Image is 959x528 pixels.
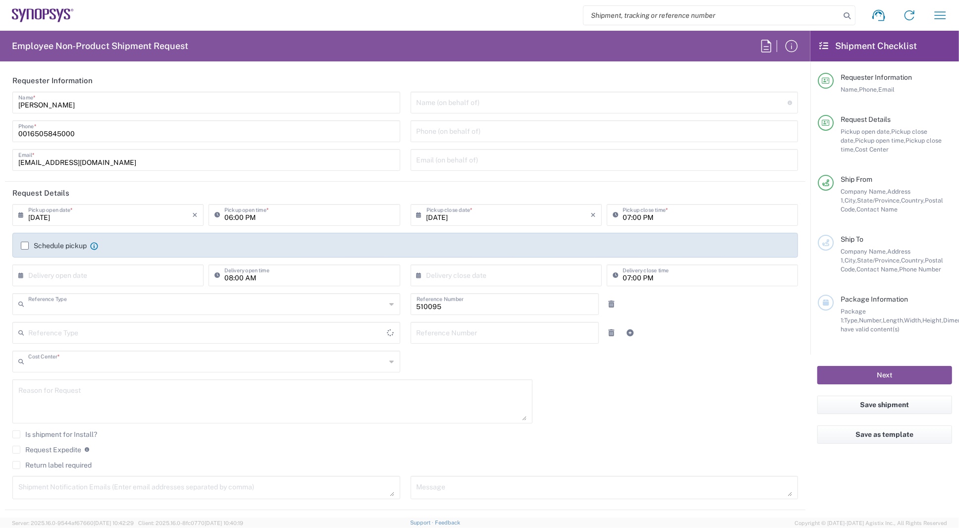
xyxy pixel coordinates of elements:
[435,520,460,526] a: Feedback
[901,197,925,204] span: Country,
[413,517,439,527] h2: Ship To
[12,461,92,469] label: Return label required
[859,317,883,324] span: Number,
[841,175,872,183] span: Ship From
[859,86,878,93] span: Phone,
[21,242,87,250] label: Schedule pickup
[841,308,866,324] span: Package 1:
[901,257,925,264] span: Country,
[841,295,908,303] span: Package Information
[12,446,81,454] label: Request Expedite
[883,317,904,324] span: Length,
[844,317,859,324] span: Type,
[410,520,435,526] a: Support
[904,317,922,324] span: Width,
[795,519,947,528] span: Copyright © [DATE]-[DATE] Agistix Inc., All Rights Reserved
[855,146,889,153] span: Cost Center
[12,517,49,527] h2: Ship From
[94,520,134,526] span: [DATE] 10:42:29
[12,520,134,526] span: Server: 2025.16.0-9544af67660
[841,188,887,195] span: Company Name,
[138,520,243,526] span: Client: 2025.16.0-8fc0770
[922,317,943,324] span: Height,
[841,128,891,135] span: Pickup open date,
[855,137,906,144] span: Pickup open time,
[857,197,901,204] span: State/Province,
[899,265,941,273] span: Phone Number
[841,235,863,243] span: Ship To
[817,425,952,444] button: Save as template
[192,207,198,223] i: ×
[878,86,895,93] span: Email
[817,366,952,384] button: Next
[841,115,891,123] span: Request Details
[819,40,917,52] h2: Shipment Checklist
[12,188,69,198] h2: Request Details
[857,257,901,264] span: State/Province,
[845,257,857,264] span: City,
[584,6,840,25] input: Shipment, tracking or reference number
[817,396,952,414] button: Save shipment
[841,86,859,93] span: Name,
[205,520,243,526] span: [DATE] 10:40:19
[12,430,97,438] label: Is shipment for Install?
[856,265,899,273] span: Contact Name,
[845,197,857,204] span: City,
[841,248,887,255] span: Company Name,
[590,207,596,223] i: ×
[12,40,188,52] h2: Employee Non-Product Shipment Request
[623,326,637,340] a: Add Reference
[12,76,93,86] h2: Requester Information
[604,297,618,311] a: Remove Reference
[856,206,898,213] span: Contact Name
[604,326,618,340] a: Remove Reference
[841,73,912,81] span: Requester Information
